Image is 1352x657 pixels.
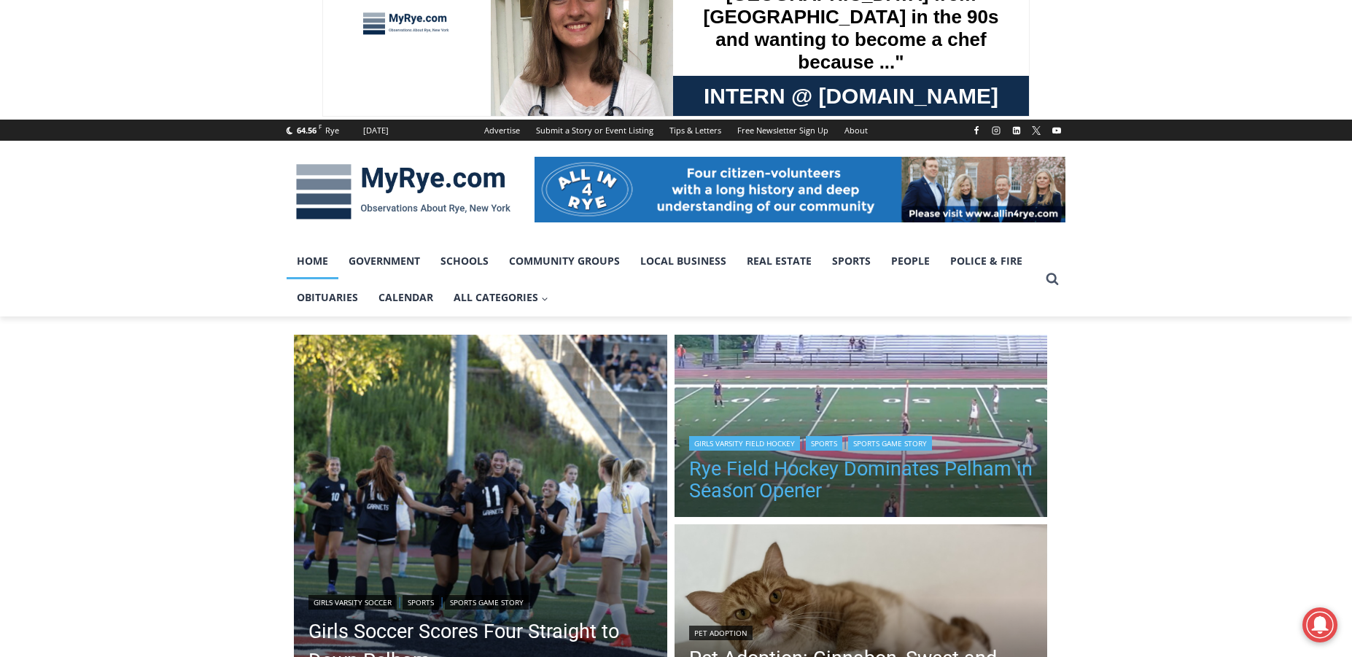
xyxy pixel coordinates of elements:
[630,243,737,279] a: Local Business
[368,1,689,141] div: "The first chef I interviewed talked about coming to [GEOGRAPHIC_DATA] from [GEOGRAPHIC_DATA] in ...
[535,157,1065,222] img: All in for Rye
[368,279,443,316] a: Calendar
[363,124,389,137] div: [DATE]
[319,123,322,131] span: F
[287,154,520,230] img: MyRye.com
[445,595,529,610] a: Sports Game Story
[848,436,932,451] a: Sports Game Story
[528,120,661,141] a: Submit a Story or Event Listing
[881,243,940,279] a: People
[822,243,881,279] a: Sports
[661,120,729,141] a: Tips & Letters
[968,122,985,139] a: Facebook
[430,243,499,279] a: Schools
[443,279,559,316] button: Child menu of All Categories
[287,279,368,316] a: Obituaries
[689,626,753,640] a: Pet Adoption
[308,595,397,610] a: Girls Varsity Soccer
[476,120,876,141] nav: Secondary Navigation
[987,122,1005,139] a: Instagram
[325,124,339,137] div: Rye
[1039,266,1065,292] button: View Search Form
[287,243,338,279] a: Home
[381,145,676,178] span: Intern @ [DOMAIN_NAME]
[150,91,214,174] div: "clearly one of the favorites in the [GEOGRAPHIC_DATA] neighborhood"
[476,120,528,141] a: Advertise
[4,150,143,206] span: Open Tues. - Sun. [PHONE_NUMBER]
[297,125,316,136] span: 64.56
[1008,122,1025,139] a: Linkedin
[729,120,836,141] a: Free Newsletter Sign Up
[836,120,876,141] a: About
[675,335,1048,521] img: (PHOTO: The Rye Girls Field Hockey Team defeated Pelham 3-0 on Tuesday to move to 3-0 in 2024.)
[689,433,1033,451] div: | |
[287,243,1039,316] nav: Primary Navigation
[689,458,1033,502] a: Rye Field Hockey Dominates Pelham in Season Opener
[1,147,147,182] a: Open Tues. - Sun. [PHONE_NUMBER]
[675,335,1048,521] a: Read More Rye Field Hockey Dominates Pelham in Season Opener
[1027,122,1045,139] a: X
[737,243,822,279] a: Real Estate
[940,243,1033,279] a: Police & Fire
[1048,122,1065,139] a: YouTube
[499,243,630,279] a: Community Groups
[338,243,430,279] a: Government
[689,436,800,451] a: Girls Varsity Field Hockey
[308,592,653,610] div: | |
[806,436,842,451] a: Sports
[351,141,707,182] a: Intern @ [DOMAIN_NAME]
[403,595,439,610] a: Sports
